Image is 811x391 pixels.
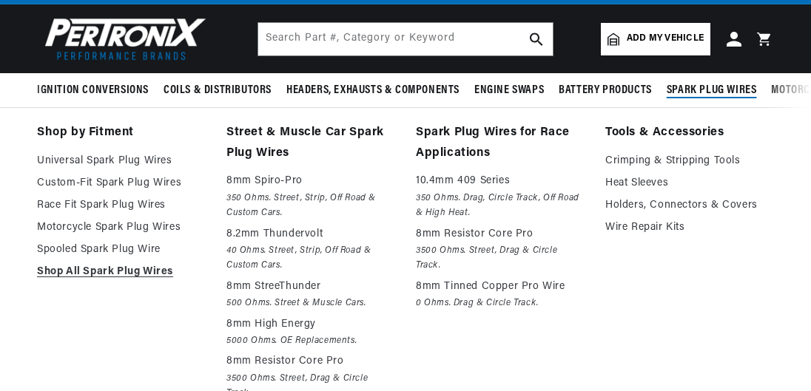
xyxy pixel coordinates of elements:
[164,83,272,98] span: Coils & Distributors
[416,172,585,220] a: 10.4mm 409 Series 350 Ohms. Drag, Circle Track, Off Road & High Heat.
[226,172,395,190] p: 8mm Spiro-Pro
[37,263,206,281] a: Shop All Spark Plug Wires
[37,197,206,214] a: Race Fit Spark Plug Wires
[37,13,207,64] img: Pertronix
[601,23,710,55] a: Add my vehicle
[605,174,774,192] a: Heat Sleeves
[226,353,395,370] p: 8mm Resistor Core Pro
[416,278,585,296] p: 8mm Tinned Copper Pro Wire
[226,225,395,243] p: 8.2mm Thundervolt
[37,152,206,170] a: Universal Spark Plug Wires
[416,243,585,273] em: 3500 Ohms. Street, Drag & Circle Track.
[416,172,585,190] p: 10.4mm 409 Series
[416,225,585,243] p: 8mm Resistor Core Pro
[416,296,585,311] em: 0 Ohms. Drag & Circle Track.
[551,73,659,108] summary: Battery Products
[659,73,764,108] summary: Spark Plug Wires
[37,174,206,192] a: Custom-Fit Spark Plug Wires
[605,197,774,214] a: Holders, Connectors & Covers
[226,316,395,333] p: 8mm High Energy
[605,219,774,237] a: Wire Repair Kits
[156,73,279,108] summary: Coils & Distributors
[226,316,395,349] a: 8mm High Energy 5000 Ohms. OE Replacements.
[467,73,551,108] summary: Engine Swaps
[226,123,395,163] a: Street & Muscle Car Spark Plug Wires
[226,191,395,221] em: 350 Ohms. Street, Strip, Off Road & Custom Cars.
[559,83,652,98] span: Battery Products
[258,23,553,55] input: Search Part #, Category or Keyword
[416,191,585,221] em: 350 Ohms. Drag, Circle Track, Off Road & High Heat.
[520,23,553,55] button: search button
[226,278,395,311] a: 8mm StreeThunder 500 Ohms. Street & Muscle Cars.
[37,241,206,259] a: Spooled Spark Plug Wire
[226,172,395,220] a: 8mm Spiro-Pro 350 Ohms. Street, Strip, Off Road & Custom Cars.
[226,243,395,273] em: 40 Ohms. Street, Strip, Off Road & Custom Cars.
[226,278,395,296] p: 8mm StreeThunder
[416,278,585,311] a: 8mm Tinned Copper Pro Wire 0 Ohms. Drag & Circle Track.
[474,83,544,98] span: Engine Swaps
[37,83,149,98] span: Ignition Conversions
[226,225,395,273] a: 8.2mm Thundervolt 40 Ohms. Street, Strip, Off Road & Custom Cars.
[279,73,467,108] summary: Headers, Exhausts & Components
[286,83,460,98] span: Headers, Exhausts & Components
[37,219,206,237] a: Motorcycle Spark Plug Wires
[605,152,774,170] a: Crimping & Stripping Tools
[416,123,585,163] a: Spark Plug Wires for Race Applications
[37,123,206,143] a: Shop by Fitment
[605,123,774,143] a: Tools & Accessories
[667,83,757,98] span: Spark Plug Wires
[37,73,156,108] summary: Ignition Conversions
[226,333,395,349] em: 5000 Ohms. OE Replacements.
[226,296,395,311] em: 500 Ohms. Street & Muscle Cars.
[416,225,585,273] a: 8mm Resistor Core Pro 3500 Ohms. Street, Drag & Circle Track.
[627,32,704,46] span: Add my vehicle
